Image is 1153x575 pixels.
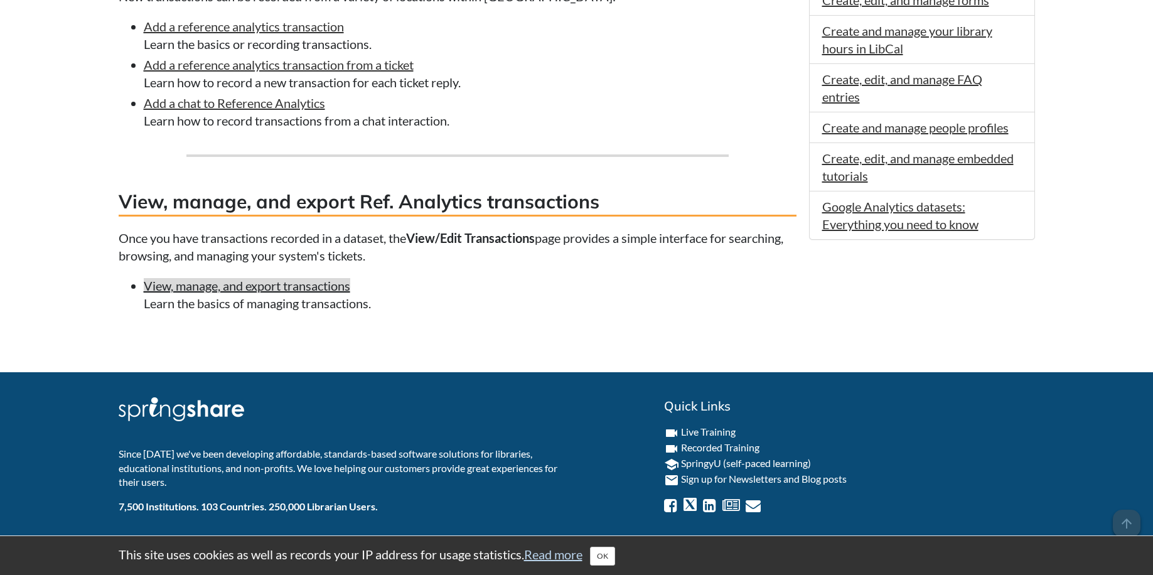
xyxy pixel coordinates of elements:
a: Create and manage people profiles [822,120,1009,135]
a: Add a chat to Reference Analytics [144,95,325,110]
strong: View/Edit Transactions [406,230,535,245]
a: Create and manage your library hours in LibCal [822,23,992,56]
p: Once you have transactions recorded in a dataset, the page provides a simple interface for search... [119,229,796,264]
i: email [664,473,679,488]
i: videocam [664,441,679,456]
b: 7,500 Institutions. 103 Countries. 250,000 Librarian Users. [119,500,378,512]
a: Sign up for Newsletters and Blog posts [681,473,847,485]
button: Close [590,547,615,566]
h3: View, manage, and export Ref. Analytics transactions [119,188,796,217]
a: SpringyU (self-paced learning) [681,457,811,469]
i: school [664,457,679,472]
li: Learn how to record a new transaction for each ticket reply. [144,56,796,91]
img: Springshare [119,397,244,421]
p: Since [DATE] we've been developing affordable, standards-based software solutions for libraries, ... [119,447,567,489]
li: Learn the basics or recording transactions. [144,18,796,53]
a: arrow_upward [1113,511,1140,526]
span: arrow_upward [1113,510,1140,537]
a: Create, edit, and manage embedded tutorials [822,151,1014,183]
a: Google Analytics datasets: Everything you need to know [822,199,979,232]
div: This site uses cookies as well as records your IP address for usage statistics. [106,545,1048,566]
h2: Quick Links [664,397,1035,415]
a: Add a reference analytics transaction [144,19,344,34]
i: videocam [664,426,679,441]
a: Read more [524,547,582,562]
a: Live Training [681,426,736,438]
a: Create, edit, and manage FAQ entries [822,72,982,104]
a: Add a reference analytics transaction from a ticket [144,57,414,72]
a: View, manage, and export transactions [144,278,350,293]
li: Learn how to record transactions from a chat interaction. [144,94,796,129]
li: Learn the basics of managing transactions. [144,277,796,312]
a: Recorded Training [681,441,759,453]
